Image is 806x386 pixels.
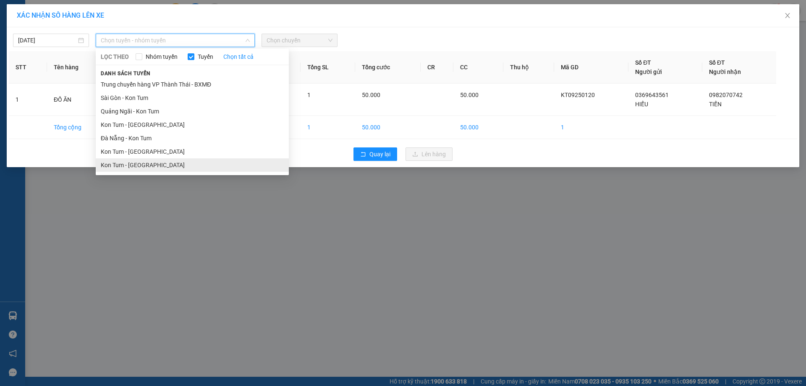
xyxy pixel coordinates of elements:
[635,68,662,75] span: Người gửi
[47,51,112,84] th: Tên hàng
[18,36,76,45] input: 13/09/2025
[245,38,250,43] span: down
[369,150,390,159] span: Quay lại
[47,116,112,139] td: Tổng cộng
[421,51,453,84] th: CR
[96,78,289,91] li: Trung chuyển hàng VP Thành Thái - BXMĐ
[301,116,355,139] td: 1
[503,51,554,84] th: Thu hộ
[784,12,791,19] span: close
[96,70,156,77] span: Danh sách tuyến
[194,52,217,61] span: Tuyến
[554,51,628,84] th: Mã GD
[96,91,289,105] li: Sài Gòn - Kon Tum
[96,131,289,145] li: Đà Nẵng - Kon Tum
[554,116,628,139] td: 1
[406,147,453,161] button: uploadLên hàng
[307,92,311,98] span: 1
[96,145,289,158] li: Kon Tum - [GEOGRAPHIC_DATA]
[355,116,420,139] td: 50.000
[360,151,366,158] span: rollback
[96,105,289,118] li: Quảng Ngãi - Kon Tum
[709,68,741,75] span: Người nhận
[142,52,181,61] span: Nhóm tuyến
[9,84,47,116] td: 1
[561,92,595,98] span: KT09250120
[453,51,503,84] th: CC
[635,92,669,98] span: 0369643561
[47,84,112,116] td: ĐỒ ĂN
[17,11,104,19] span: XÁC NHẬN SỐ HÀNG LÊN XE
[301,51,355,84] th: Tổng SL
[460,92,479,98] span: 50.000
[355,51,420,84] th: Tổng cước
[635,101,648,108] span: HIẾU
[101,52,129,61] span: LỌC THEO
[635,59,651,66] span: Số ĐT
[709,92,743,98] span: 0982070742
[776,4,799,28] button: Close
[353,147,397,161] button: rollbackQuay lại
[9,51,47,84] th: STT
[453,116,503,139] td: 50.000
[101,34,250,47] span: Chọn tuyến - nhóm tuyến
[362,92,380,98] span: 50.000
[223,52,254,61] a: Chọn tất cả
[96,118,289,131] li: Kon Tum - [GEOGRAPHIC_DATA]
[96,158,289,172] li: Kon Tum - [GEOGRAPHIC_DATA]
[709,101,722,108] span: TIẾN
[709,59,725,66] span: Số ĐT
[267,34,332,47] span: Chọn chuyến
